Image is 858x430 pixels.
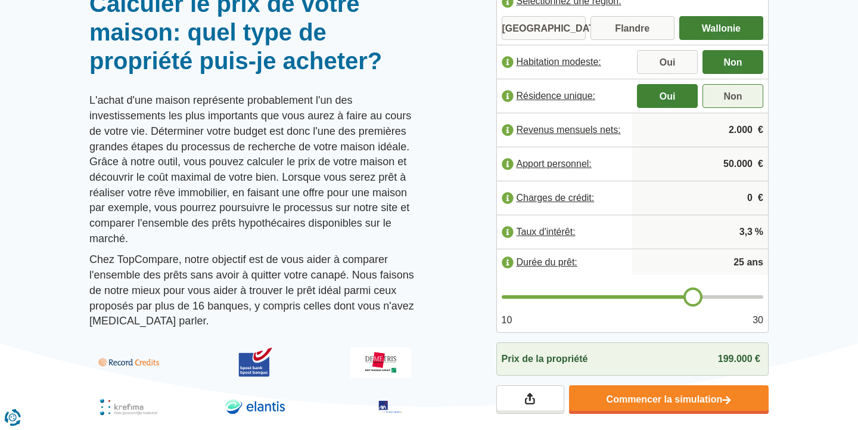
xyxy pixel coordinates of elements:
[225,347,285,378] img: BPost Banque
[502,352,588,366] span: Prix de la propriété
[637,114,763,146] input: |
[702,50,763,74] label: Non
[637,216,763,248] input: |
[637,50,698,74] label: Oui
[497,185,633,211] label: Charges de crédit:
[497,249,633,276] label: Durée du prêt:
[637,148,763,180] input: |
[89,93,420,246] p: L'achat d'une maison représente probablement l'un des investissements les plus importants que vou...
[747,256,763,270] span: ans
[497,219,633,245] label: Taux d'intérêt:
[637,84,698,108] label: Oui
[98,347,159,378] img: Record Credits
[502,16,586,40] label: [GEOGRAPHIC_DATA]
[497,117,633,143] label: Revenus mensuels nets:
[753,314,763,327] span: 30
[758,123,763,137] span: €
[225,392,285,422] img: Elantis
[98,392,159,422] img: Krefima
[350,347,411,378] img: Demetris
[758,157,763,171] span: €
[569,385,769,414] a: Commencer la simulation
[590,16,674,40] label: Flandre
[755,225,763,239] span: %
[637,182,763,214] input: |
[497,151,633,177] label: Apport personnel:
[679,16,763,40] label: Wallonie
[718,354,760,364] span: 199.000 €
[702,84,763,108] label: Non
[722,395,731,406] img: Commencer la simulation
[496,385,564,414] a: Partagez vos résultats
[497,83,633,109] label: Résidence unique:
[365,392,411,422] img: Axa
[89,252,420,329] p: Chez TopCompare, notre objectif est de vous aider à comparer l'ensemble des prêts sans avoir à qu...
[502,314,512,327] span: 10
[758,191,763,205] span: €
[497,49,633,75] label: Habitation modeste:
